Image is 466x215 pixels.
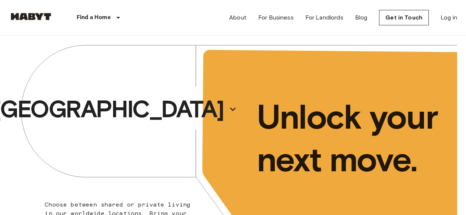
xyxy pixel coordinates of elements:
a: Get in Touch [379,10,429,25]
a: About [229,13,246,22]
a: Blog [355,13,368,22]
a: Log in [441,13,457,22]
a: For Landlords [305,13,343,22]
a: For Business [258,13,294,22]
img: Habyt [9,13,53,20]
p: Find a Home [77,13,111,22]
p: Unlock your next move. [257,96,446,181]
